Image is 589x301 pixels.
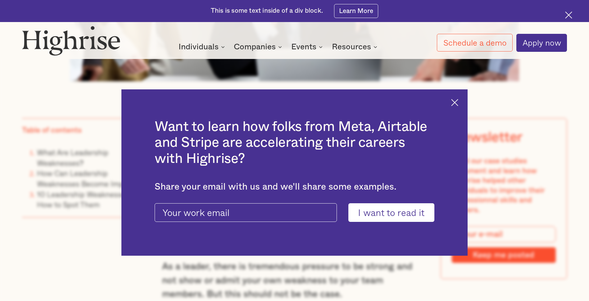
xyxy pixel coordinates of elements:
div: Resources [332,43,379,51]
img: Highrise logo [22,26,120,56]
a: Apply now [516,34,567,52]
div: Companies [234,43,284,51]
img: Cross icon [451,99,458,106]
input: Your work email [155,203,337,222]
div: Individuals [179,43,219,51]
div: Companies [234,43,276,51]
a: Learn More [334,4,378,18]
div: This is some text inside of a div block. [211,7,323,15]
img: Cross icon [565,11,572,19]
a: Schedule a demo [437,34,512,52]
div: Events [291,43,324,51]
div: Events [291,43,316,51]
div: Share your email with us and we'll share some examples. [155,182,434,192]
div: Individuals [179,43,227,51]
form: current-ascender-blog-article-modal-form [155,203,434,222]
div: Resources [332,43,371,51]
input: I want to read it [348,203,434,222]
h2: Want to learn how folks from Meta, Airtable and Stripe are accelerating their careers with Highrise? [155,119,434,167]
